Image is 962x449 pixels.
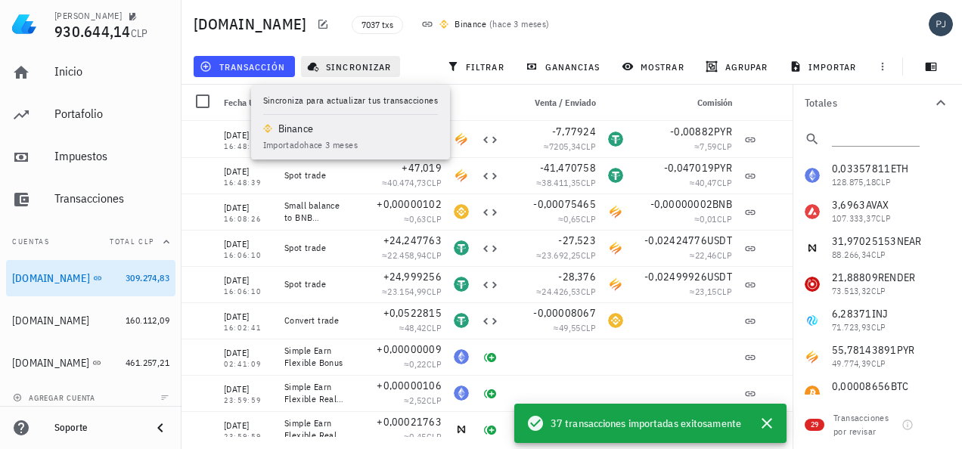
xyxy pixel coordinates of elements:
[54,10,122,22] div: [PERSON_NAME]
[558,234,596,247] span: -27,523
[454,422,469,437] div: NEAR-icon
[402,161,442,175] span: +47,019
[700,213,717,224] span: 0,01
[690,286,732,297] span: ≈
[536,249,596,261] span: ≈
[707,234,732,247] span: USDT
[717,286,732,297] span: CLP
[16,393,95,403] span: agregar cuenta
[404,213,442,224] span: ≈
[405,322,427,333] span: 48,42
[558,270,596,283] span: -28,376
[551,415,741,432] span: 37 transacciones importadas exitosamente
[581,177,596,188] span: CLP
[110,237,154,246] span: Total CLP
[382,249,442,261] span: ≈
[6,345,175,381] a: [DOMAIN_NAME] 461.257,21
[559,322,581,333] span: 49,55
[404,358,442,370] span: ≈
[404,431,442,442] span: ≈
[783,56,866,77] button: importar
[563,213,581,224] span: 0,65
[224,179,272,187] div: 16:48:39
[399,141,426,152] span: 7592,4
[549,141,581,152] span: 7205,34
[454,277,469,292] div: USDT-icon
[427,395,442,406] span: CLP
[224,143,272,150] div: 16:48:39
[6,181,175,218] a: Transacciones
[608,204,623,219] div: PYR-icon
[9,390,102,405] button: agregar cuenta
[224,288,272,296] div: 16:06:10
[427,249,442,261] span: CLP
[608,240,623,255] div: PYR-icon
[383,234,442,247] span: +24,247763
[54,149,169,163] div: Impuestos
[700,141,717,152] span: 7,59
[284,242,345,254] div: Spot trade
[387,286,427,297] span: 23.154,99
[811,419,818,431] span: 29
[694,213,732,224] span: ≈
[608,277,623,292] div: PYR-icon
[224,273,272,288] div: [DATE]
[717,177,732,188] span: CLP
[581,213,596,224] span: CLP
[54,107,169,121] div: Portafolio
[454,240,469,255] div: USDT-icon
[533,197,596,211] span: -0,00075465
[224,128,272,143] div: [DATE]
[695,286,717,297] span: 23,15
[427,286,442,297] span: CLP
[707,270,732,283] span: USDT
[224,200,272,215] div: [DATE]
[714,125,732,138] span: PYR
[535,97,596,108] span: Venta / Enviado
[224,237,272,252] div: [DATE]
[6,139,175,175] a: Impuestos
[712,197,732,211] span: BNB
[608,168,623,183] div: USDT-icon
[670,125,714,138] span: -0,00882
[833,411,897,438] div: Transacciones por revisar
[377,415,442,429] span: +0,00021763
[12,357,89,370] div: [DOMAIN_NAME]
[126,272,169,283] span: 309.274,83
[544,141,596,152] span: ≈
[793,85,962,121] button: Totales
[414,125,442,138] span: +8,82
[284,314,345,327] div: Convert trade
[387,177,427,188] span: 40.474,73
[301,56,401,77] button: sincronizar
[409,395,427,406] span: 2,52
[224,97,265,108] span: Fecha UTC
[383,306,442,320] span: +0,0522815
[454,349,469,364] div: ETH-icon
[629,85,738,121] div: Comisión
[351,85,448,121] div: Compra / Recibido
[218,85,278,121] div: Fecha UTC
[427,177,442,188] span: CLP
[454,204,469,219] div: BNB-icon
[54,422,139,434] div: Soporte
[284,278,345,290] div: Spot trade
[542,177,581,188] span: 38.411,35
[377,342,442,356] span: +0,00000009
[805,98,932,108] div: Totales
[6,97,175,133] a: Portafolio
[126,357,169,368] span: 461.257,21
[625,60,684,73] span: mostrar
[284,133,345,145] div: Spot trade
[695,249,717,261] span: 22,46
[533,306,596,320] span: -0,00008067
[394,141,442,152] span: ≈
[554,322,596,333] span: ≈
[441,56,514,77] button: filtrar
[12,314,89,327] div: [DOMAIN_NAME]
[131,26,148,40] span: CLP
[520,56,610,77] button: ganancias
[224,324,272,332] div: 16:02:41
[224,361,272,368] div: 02:41:09
[310,60,391,73] span: sincronizar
